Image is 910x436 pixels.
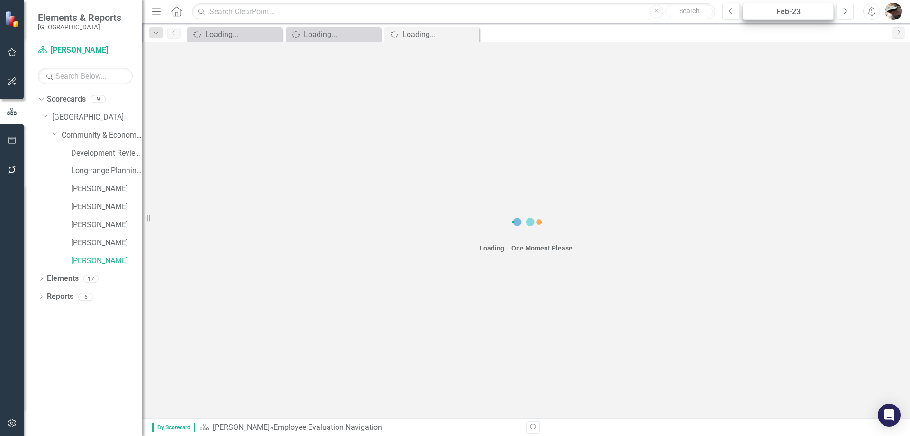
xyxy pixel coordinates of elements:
[52,112,142,123] a: [GEOGRAPHIC_DATA]
[62,130,142,141] a: Community & Economic Development Department
[71,256,142,267] a: [PERSON_NAME]
[91,95,106,103] div: 9
[746,6,830,18] div: Feb-23
[78,293,93,301] div: 6
[190,28,280,40] a: Loading...
[679,7,700,15] span: Search
[47,291,73,302] a: Reports
[205,28,280,40] div: Loading...
[83,275,99,283] div: 17
[480,243,573,253] div: Loading... One Moment Please
[5,11,21,28] img: ClearPoint Strategy
[71,238,142,249] a: [PERSON_NAME]
[38,68,133,84] input: Search Below...
[38,45,133,56] a: [PERSON_NAME]
[71,220,142,231] a: [PERSON_NAME]
[288,28,378,40] a: Loading...
[665,5,713,18] button: Search
[273,423,382,432] div: Employee Evaluation Navigation
[47,273,79,284] a: Elements
[38,12,121,23] span: Elements & Reports
[743,3,834,20] button: Feb-23
[71,184,142,195] a: [PERSON_NAME]
[47,94,86,105] a: Scorecards
[402,28,477,40] div: Loading...
[71,202,142,213] a: [PERSON_NAME]
[71,148,142,159] a: Development Review Program
[387,28,477,40] a: Loading...
[304,28,378,40] div: Loading...
[200,422,519,433] div: »
[152,423,195,432] span: By Scorecard
[878,404,901,427] div: Open Intercom Messenger
[38,23,121,31] small: [GEOGRAPHIC_DATA]
[885,3,902,20] img: Crystal Lambert
[213,423,270,432] a: [PERSON_NAME]
[192,3,715,20] input: Search ClearPoint...
[71,166,142,176] a: Long-range Planning Program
